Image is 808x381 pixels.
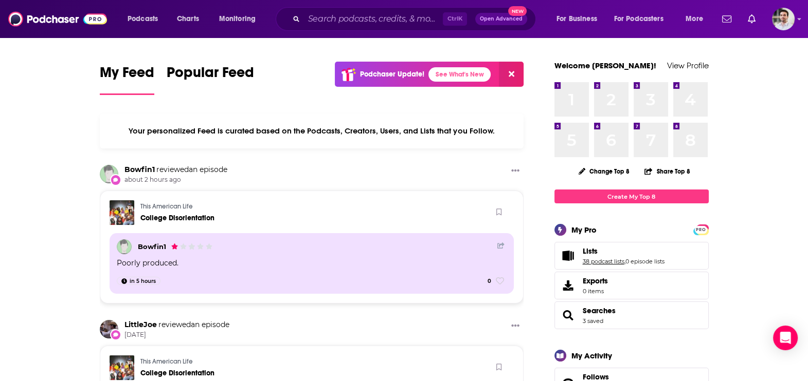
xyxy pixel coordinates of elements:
a: Create My Top 8 [554,189,709,203]
button: Show More Button [507,320,524,333]
img: College Disorientation [110,355,134,380]
a: Bowfin1 [124,165,155,174]
a: Charts [170,11,205,27]
span: For Business [556,12,597,26]
button: Show More Button [507,165,524,178]
span: New [508,6,527,16]
span: 0 [488,277,491,286]
span: Open Advanced [480,16,523,22]
img: College Disorientation [110,200,134,225]
div: My Pro [571,225,597,235]
a: Exports [554,272,709,299]
span: Podcasts [128,12,158,26]
a: in 5 hours [117,277,160,285]
span: reviewed [156,165,189,174]
span: Exports [558,278,579,293]
button: open menu [120,11,171,27]
a: View Profile [667,61,709,70]
img: Bowfin1 [100,165,118,183]
div: Poorly produced. [117,257,508,269]
a: Bowfin1 [138,242,166,251]
a: See What's New [428,67,491,82]
img: Podchaser - Follow, Share and Rate Podcasts [8,9,107,29]
a: 0 episode lists [625,258,665,265]
div: Open Intercom Messenger [773,326,798,350]
span: Exports [583,276,608,285]
span: Monitoring [219,12,256,26]
button: Change Top 8 [572,165,636,178]
button: Share Top 8 [644,161,690,181]
button: Open AdvancedNew [475,13,527,25]
span: [DATE] [124,331,229,339]
div: Your personalized Feed is curated based on the Podcasts, Creators, Users, and Lists that you Follow. [100,113,524,148]
span: More [686,12,703,26]
a: Share Button [497,242,505,250]
div: My Activity [571,351,612,360]
input: Search podcasts, credits, & more... [304,11,443,27]
span: Logged in as sam_beutlerink [772,8,795,30]
button: open menu [678,11,716,27]
a: Welcome [PERSON_NAME]! [554,61,656,70]
span: 0 items [583,288,608,295]
a: My Feed [100,64,154,95]
span: Popular Feed [167,64,254,87]
a: Searches [558,308,579,322]
a: College Disorientation [140,214,214,222]
span: Searches [554,301,709,329]
img: Bowfin1 [117,239,132,254]
p: Podchaser Update! [360,70,424,79]
span: Lists [554,242,709,270]
button: open menu [607,11,678,27]
span: My Feed [100,64,154,87]
span: For Podcasters [614,12,663,26]
a: Show notifications dropdown [718,10,735,28]
a: 3 saved [583,317,603,325]
button: open menu [549,11,610,27]
span: reviewed [158,320,191,329]
div: New Review [110,329,121,340]
a: This American Life [140,202,193,211]
a: Show notifications dropdown [744,10,760,28]
span: Charts [177,12,199,26]
a: LittleJoe [124,320,157,329]
a: This American Life [140,357,193,366]
span: Ctrl K [443,12,467,26]
div: Search podcasts, credits, & more... [285,7,546,31]
div: an episode [124,320,229,330]
a: College Disorientation [140,369,214,377]
img: User Profile [772,8,795,30]
span: PRO [695,226,707,234]
img: LittleJoe [100,320,118,338]
a: PRO [695,225,707,233]
div: Bowfin1's Rating: 1 out of 5 [170,240,213,253]
a: Searches [583,306,616,315]
span: Lists [583,246,598,256]
a: Lists [558,249,579,263]
a: Lists [583,246,665,256]
span: , [624,258,625,265]
a: Popular Feed [167,64,254,95]
div: an episode [124,165,227,175]
span: in 5 hours [130,276,156,287]
a: 38 podcast lists [583,258,624,265]
button: Show profile menu [772,8,795,30]
span: about 2 hours ago [124,176,227,184]
div: New Review [110,174,121,185]
button: open menu [212,11,269,27]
